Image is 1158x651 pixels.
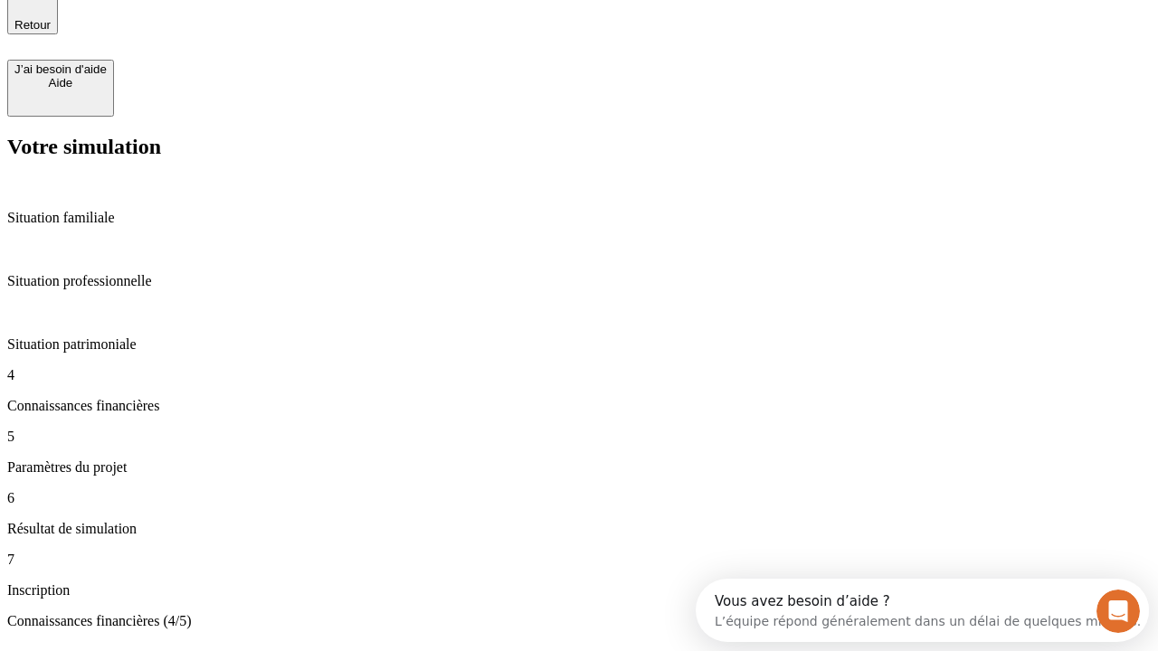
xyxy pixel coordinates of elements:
p: Connaissances financières (4/5) [7,613,1151,629]
p: 6 [7,490,1151,506]
p: 5 [7,429,1151,445]
p: Situation patrimoniale [7,336,1151,353]
p: Connaissances financières [7,398,1151,414]
div: L’équipe répond généralement dans un délai de quelques minutes. [19,30,445,49]
iframe: Intercom live chat discovery launcher [696,579,1149,642]
p: Inscription [7,582,1151,599]
button: J’ai besoin d'aideAide [7,60,114,117]
iframe: Intercom live chat [1096,590,1140,633]
p: Situation professionnelle [7,273,1151,289]
div: Aide [14,76,107,90]
span: Retour [14,18,51,32]
h2: Votre simulation [7,135,1151,159]
p: 7 [7,552,1151,568]
p: Paramètres du projet [7,459,1151,476]
p: Situation familiale [7,210,1151,226]
div: Ouvrir le Messenger Intercom [7,7,498,57]
p: 4 [7,367,1151,383]
div: Vous avez besoin d’aide ? [19,15,445,30]
p: Résultat de simulation [7,521,1151,537]
div: J’ai besoin d'aide [14,62,107,76]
